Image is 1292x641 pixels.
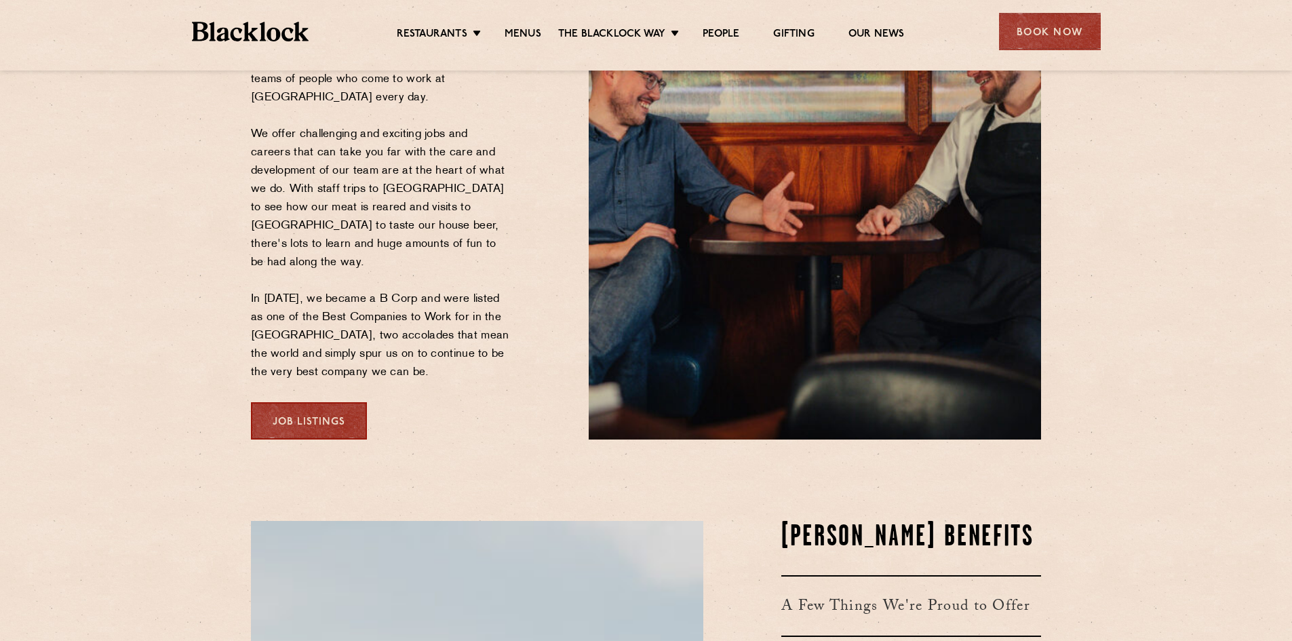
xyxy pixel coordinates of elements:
[192,22,309,41] img: BL_Textured_Logo-footer-cropped.svg
[848,28,905,43] a: Our News
[703,28,739,43] a: People
[251,16,511,382] p: We work from a simple philosophy that everyone who walks through our doors leaves happy. That goe...
[397,28,467,43] a: Restaurants
[773,28,814,43] a: Gifting
[505,28,541,43] a: Menus
[999,13,1101,50] div: Book Now
[251,402,367,440] a: Job Listings
[558,28,665,43] a: The Blacklock Way
[781,575,1041,637] h3: A Few Things We're Proud to Offer
[781,521,1041,555] h2: [PERSON_NAME] Benefits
